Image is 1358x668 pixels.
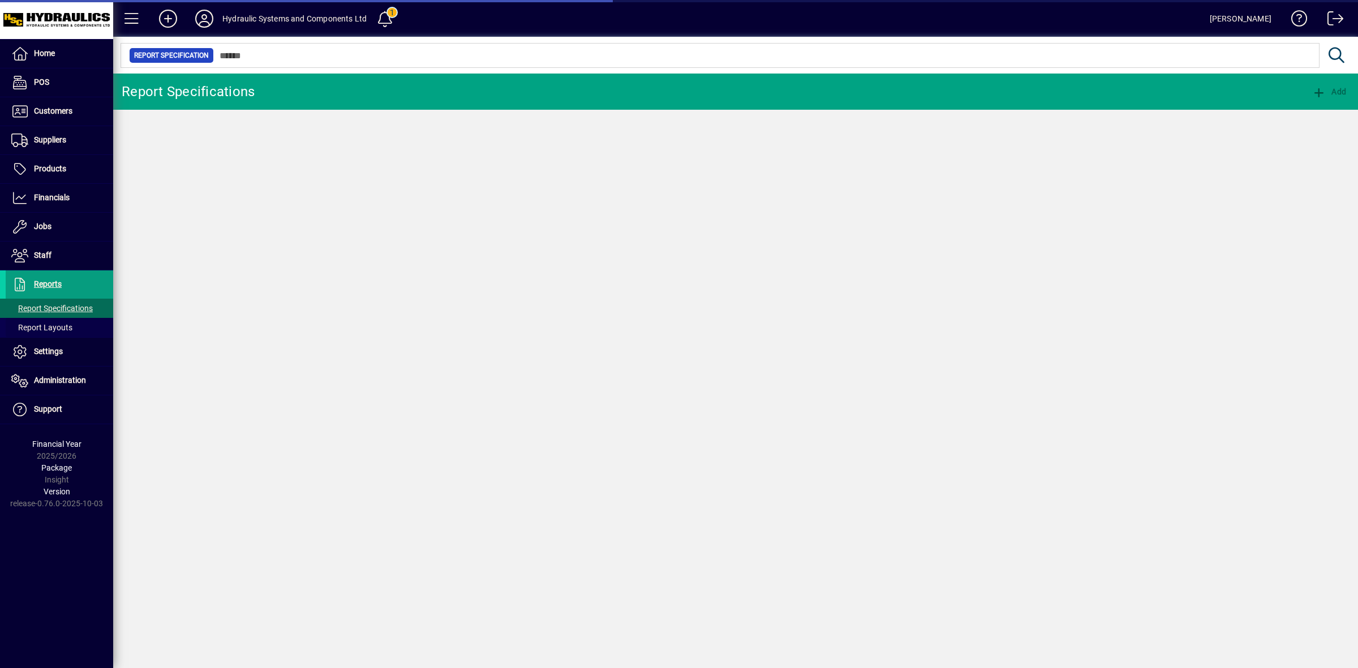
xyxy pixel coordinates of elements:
[34,77,49,87] span: POS
[186,8,222,29] button: Profile
[6,367,113,395] a: Administration
[6,242,113,270] a: Staff
[1319,2,1344,39] a: Logout
[6,395,113,424] a: Support
[34,222,51,231] span: Jobs
[222,10,367,28] div: Hydraulic Systems and Components Ltd
[34,106,72,115] span: Customers
[6,68,113,97] a: POS
[6,184,113,212] a: Financials
[34,164,66,173] span: Products
[6,318,113,337] a: Report Layouts
[122,83,255,101] div: Report Specifications
[6,213,113,241] a: Jobs
[6,338,113,366] a: Settings
[34,135,66,144] span: Suppliers
[34,404,62,413] span: Support
[1210,10,1271,28] div: [PERSON_NAME]
[6,299,113,318] a: Report Specifications
[34,279,62,288] span: Reports
[34,347,63,356] span: Settings
[1283,2,1308,39] a: Knowledge Base
[11,304,93,313] span: Report Specifications
[11,323,72,332] span: Report Layouts
[1309,81,1349,102] button: Add
[6,97,113,126] a: Customers
[1312,87,1346,96] span: Add
[44,487,70,496] span: Version
[34,49,55,58] span: Home
[134,50,209,61] span: Report Specification
[34,251,51,260] span: Staff
[34,193,70,202] span: Financials
[41,463,72,472] span: Package
[6,40,113,68] a: Home
[34,376,86,385] span: Administration
[6,126,113,154] a: Suppliers
[32,439,81,449] span: Financial Year
[6,155,113,183] a: Products
[150,8,186,29] button: Add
